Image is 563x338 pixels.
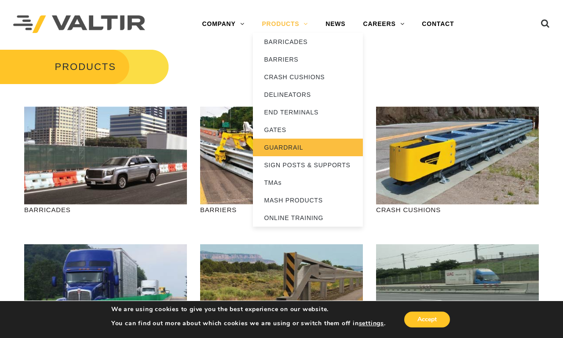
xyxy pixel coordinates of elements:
[253,103,363,121] a: END TERMINALS
[13,15,145,33] img: Valtir
[376,205,539,215] p: CRASH CUSHIONS
[359,320,384,327] button: settings
[404,312,450,327] button: Accept
[253,191,363,209] a: MASH PRODUCTS
[253,86,363,103] a: DELINEATORS
[200,205,363,215] p: BARRIERS
[253,15,317,33] a: PRODUCTS
[253,51,363,68] a: BARRIERS
[111,305,386,313] p: We are using cookies to give you the best experience on our website.
[24,205,187,215] p: BARRICADES
[253,139,363,156] a: GUARDRAIL
[111,320,386,327] p: You can find out more about which cookies we are using or switch them off in .
[194,15,253,33] a: COMPANY
[413,15,463,33] a: CONTACT
[253,156,363,174] a: SIGN POSTS & SUPPORTS
[253,68,363,86] a: CRASH CUSHIONS
[317,15,354,33] a: NEWS
[354,15,413,33] a: CAREERS
[253,209,363,227] a: ONLINE TRAINING
[253,121,363,139] a: GATES
[253,33,363,51] a: BARRICADES
[253,174,363,191] a: TMAs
